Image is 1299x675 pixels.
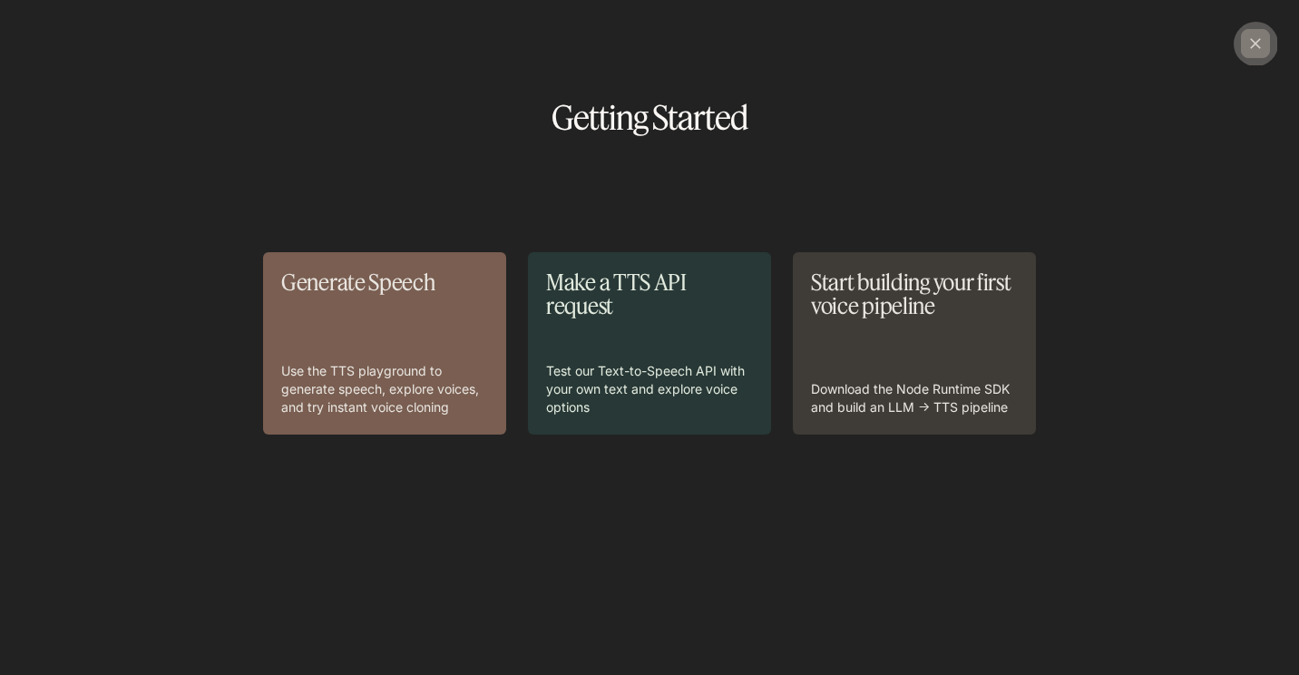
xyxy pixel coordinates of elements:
[546,362,753,416] p: Test our Text-to-Speech API with your own text and explore voice options
[546,270,753,318] p: Make a TTS API request
[281,270,488,294] p: Generate Speech
[811,380,1018,416] p: Download the Node Runtime SDK and build an LLM → TTS pipeline
[811,270,1018,318] p: Start building your first voice pipeline
[281,362,488,416] p: Use the TTS playground to generate speech, explore voices, and try instant voice cloning
[263,252,506,435] a: Generate SpeechUse the TTS playground to generate speech, explore voices, and try instant voice c...
[528,252,771,435] a: Make a TTS API requestTest our Text-to-Speech API with your own text and explore voice options
[793,252,1036,435] a: Start building your first voice pipelineDownload the Node Runtime SDK and build an LLM → TTS pipe...
[29,102,1270,134] h1: Getting Started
